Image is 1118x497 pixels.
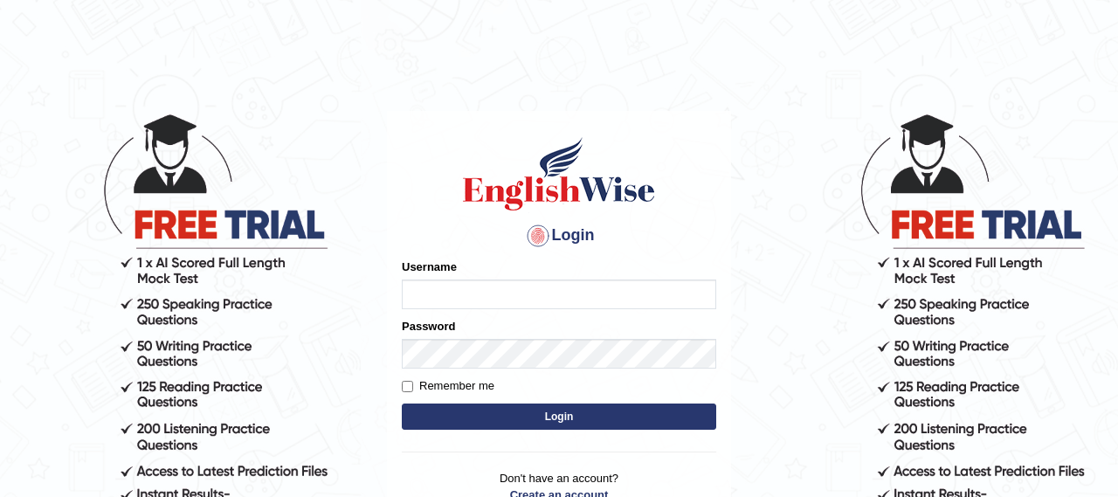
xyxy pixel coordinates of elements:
[402,259,457,275] label: Username
[402,381,413,392] input: Remember me
[402,377,494,395] label: Remember me
[459,135,659,213] img: Logo of English Wise sign in for intelligent practice with AI
[402,318,455,335] label: Password
[402,404,716,430] button: Login
[402,222,716,250] h4: Login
